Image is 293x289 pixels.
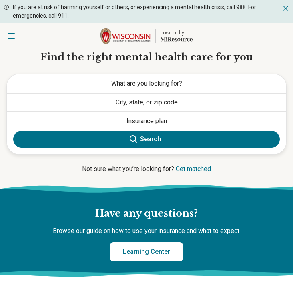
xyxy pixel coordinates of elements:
button: Search [13,131,280,148]
p: Not sure what you’re looking for? [6,164,287,174]
h1: Find the right mental health care for you [6,50,287,64]
h2: Have any questions? [10,207,283,220]
p: If you are at risk of harming yourself or others, or experiencing a mental health crisis, call 98... [13,3,279,20]
button: City, state, or zip code [7,94,286,111]
button: Dismiss [282,3,290,13]
button: What are you looking for? [7,74,286,93]
p: powered by [161,30,193,36]
a: Home page [100,25,193,47]
span: What are you looking for? [111,80,182,87]
button: Show suggestions [7,112,286,131]
a: Get matched [176,165,211,173]
a: Learning Center [110,242,183,261]
p: Browse our guide on how to use your insurance and what to expect. [10,226,283,236]
button: Open navigation [6,31,16,41]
